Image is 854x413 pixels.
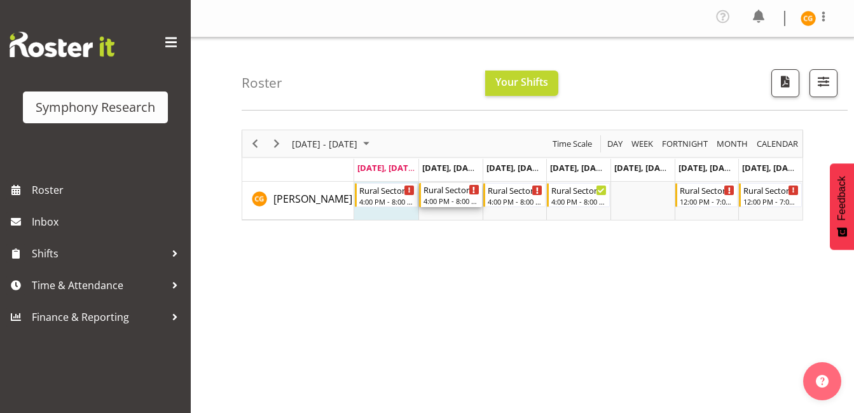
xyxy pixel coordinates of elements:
[743,196,799,207] div: 12:00 PM - 7:00 PM
[809,69,837,97] button: Filter Shifts
[357,162,415,173] span: [DATE], [DATE]
[354,182,802,220] table: Timeline Week of September 1, 2025
[419,183,482,207] div: Chariss Gumbeze"s event - Rural Sector Arvo/Evenings Begin From Tuesday, September 2, 2025 at 4:0...
[606,136,624,152] span: Day
[247,136,264,152] button: Previous
[290,136,375,152] button: September 01 - 07, 2025
[830,163,854,250] button: Feedback - Show survey
[551,196,607,207] div: 4:00 PM - 8:00 PM
[771,69,799,97] button: Download a PDF of the roster according to the set date range.
[742,162,800,173] span: [DATE], [DATE]
[743,184,799,196] div: Rural Sector Weekends
[836,176,848,220] span: Feedback
[422,162,480,173] span: [DATE], [DATE]
[547,183,610,207] div: Chariss Gumbeze"s event - Rural Sector Arvo/Evenings Begin From Thursday, September 4, 2025 at 4:...
[273,191,352,207] a: [PERSON_NAME]
[715,136,750,152] button: Timeline Month
[266,130,287,157] div: Next
[486,162,544,173] span: [DATE], [DATE]
[550,162,608,173] span: [DATE], [DATE]
[630,136,654,152] span: Week
[273,192,352,206] span: [PERSON_NAME]
[32,212,184,231] span: Inbox
[755,136,801,152] button: Month
[739,183,802,207] div: Chariss Gumbeze"s event - Rural Sector Weekends Begin From Sunday, September 7, 2025 at 12:00:00 ...
[551,136,593,152] span: Time Scale
[660,136,710,152] button: Fortnight
[424,196,479,206] div: 4:00 PM - 8:00 PM
[605,136,625,152] button: Timeline Day
[551,184,607,196] div: Rural Sector Arvo/Evenings
[680,196,735,207] div: 12:00 PM - 7:00 PM
[801,11,816,26] img: chariss-gumbeze11861.jpg
[816,375,829,388] img: help-xxl-2.png
[32,180,184,200] span: Roster
[424,183,479,196] div: Rural Sector Arvo/Evenings
[715,136,749,152] span: Month
[675,183,738,207] div: Chariss Gumbeze"s event - Rural Sector Weekends Begin From Saturday, September 6, 2025 at 12:00:0...
[755,136,799,152] span: calendar
[551,136,595,152] button: Time Scale
[488,184,543,196] div: Rural Sector Arvo/Evenings
[32,276,165,295] span: Time & Attendance
[10,32,114,57] img: Rosterit website logo
[32,244,165,263] span: Shifts
[678,162,736,173] span: [DATE], [DATE]
[242,76,282,90] h4: Roster
[661,136,709,152] span: Fortnight
[355,183,418,207] div: Chariss Gumbeze"s event - Rural Sector Arvo/Evenings Begin From Monday, September 1, 2025 at 4:00...
[483,183,546,207] div: Chariss Gumbeze"s event - Rural Sector Arvo/Evenings Begin From Wednesday, September 3, 2025 at 4...
[242,130,803,220] div: Timeline Week of September 1, 2025
[36,98,155,117] div: Symphony Research
[32,308,165,327] span: Finance & Reporting
[485,71,558,96] button: Your Shifts
[291,136,359,152] span: [DATE] - [DATE]
[359,196,415,207] div: 4:00 PM - 8:00 PM
[244,130,266,157] div: Previous
[495,75,548,89] span: Your Shifts
[680,184,735,196] div: Rural Sector Weekends
[488,196,543,207] div: 4:00 PM - 8:00 PM
[359,184,415,196] div: Rural Sector Arvo/Evenings
[614,162,672,173] span: [DATE], [DATE]
[242,182,354,220] td: Chariss Gumbeze resource
[630,136,656,152] button: Timeline Week
[268,136,286,152] button: Next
